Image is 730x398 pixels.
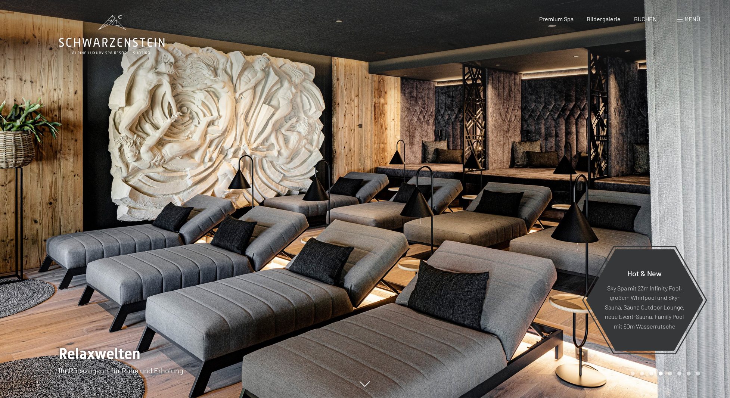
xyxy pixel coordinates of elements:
[628,371,700,376] div: Carousel Pagination
[687,371,691,376] div: Carousel Page 7
[585,249,704,351] a: Hot & New Sky Spa mit 23m Infinity Pool, großem Whirlpool und Sky-Sauna, Sauna Outdoor Lounge, ne...
[631,371,635,376] div: Carousel Page 1
[634,15,657,22] a: BUCHEN
[659,371,663,376] div: Carousel Page 4 (Current Slide)
[604,283,685,331] p: Sky Spa mit 23m Infinity Pool, großem Whirlpool und Sky-Sauna, Sauna Outdoor Lounge, neue Event-S...
[640,371,644,376] div: Carousel Page 2
[587,15,621,22] a: Bildergalerie
[696,371,700,376] div: Carousel Page 8
[668,371,672,376] div: Carousel Page 5
[628,269,662,278] span: Hot & New
[677,371,681,376] div: Carousel Page 6
[649,371,653,376] div: Carousel Page 3
[684,15,700,22] span: Menü
[539,15,574,22] a: Premium Spa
